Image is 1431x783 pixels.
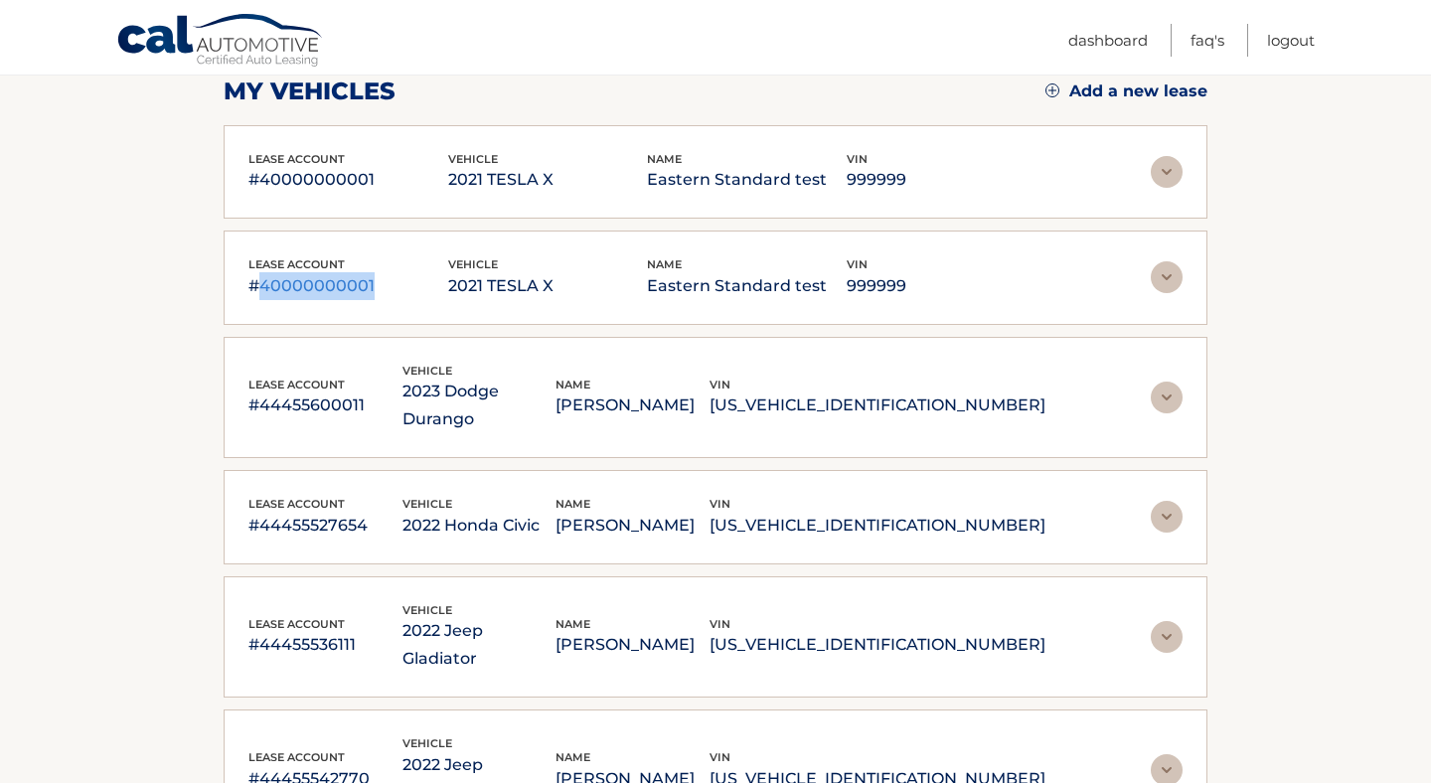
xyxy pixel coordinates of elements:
p: [US_VEHICLE_IDENTIFICATION_NUMBER] [710,631,1045,659]
p: Eastern Standard test [647,272,847,300]
span: name [556,617,590,631]
p: #40000000001 [248,272,448,300]
p: 2022 Jeep Gladiator [402,617,556,673]
p: #44455600011 [248,391,402,419]
span: name [647,257,682,271]
img: accordion-rest.svg [1151,501,1183,533]
span: lease account [248,257,345,271]
span: lease account [248,378,345,391]
p: 999999 [847,272,1046,300]
span: name [556,750,590,764]
span: name [647,152,682,166]
p: #40000000001 [248,166,448,194]
span: vehicle [448,152,498,166]
span: vin [710,750,730,764]
p: [PERSON_NAME] [556,631,710,659]
span: vehicle [448,257,498,271]
img: add.svg [1045,83,1059,97]
span: vin [847,152,868,166]
span: name [556,378,590,391]
img: accordion-rest.svg [1151,261,1183,293]
span: vehicle [402,603,452,617]
span: vin [847,257,868,271]
span: vehicle [402,497,452,511]
img: accordion-rest.svg [1151,382,1183,413]
p: Eastern Standard test [647,166,847,194]
h2: my vehicles [224,77,396,106]
p: [US_VEHICLE_IDENTIFICATION_NUMBER] [710,512,1045,540]
a: Logout [1267,24,1315,57]
span: lease account [248,497,345,511]
span: lease account [248,617,345,631]
p: #44455536111 [248,631,402,659]
a: Add a new lease [1045,81,1207,101]
span: name [556,497,590,511]
p: [PERSON_NAME] [556,512,710,540]
p: [US_VEHICLE_IDENTIFICATION_NUMBER] [710,391,1045,419]
span: lease account [248,750,345,764]
span: vehicle [402,364,452,378]
a: FAQ's [1191,24,1224,57]
img: accordion-rest.svg [1151,156,1183,188]
span: vin [710,617,730,631]
p: 999999 [847,166,1046,194]
p: 2021 TESLA X [448,272,648,300]
a: Cal Automotive [116,13,325,71]
span: vin [710,378,730,391]
span: lease account [248,152,345,166]
p: 2023 Dodge Durango [402,378,556,433]
img: accordion-rest.svg [1151,621,1183,653]
span: vehicle [402,736,452,750]
p: 2021 TESLA X [448,166,648,194]
p: #44455527654 [248,512,402,540]
span: vin [710,497,730,511]
p: [PERSON_NAME] [556,391,710,419]
p: 2022 Honda Civic [402,512,556,540]
a: Dashboard [1068,24,1148,57]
